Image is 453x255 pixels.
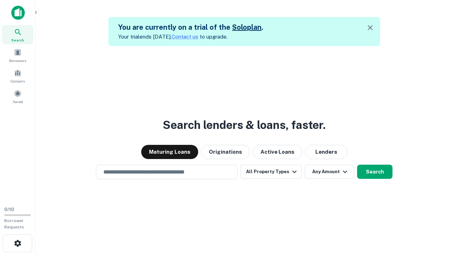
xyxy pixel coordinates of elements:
[4,207,14,212] span: 0 / 10
[201,145,250,159] button: Originations
[4,218,24,229] span: Borrower Requests
[2,66,33,85] a: Contacts
[253,145,302,159] button: Active Loans
[357,165,392,179] button: Search
[305,145,348,159] button: Lenders
[11,37,24,43] span: Search
[9,58,26,63] span: Borrowers
[141,145,198,159] button: Maturing Loans
[2,87,33,106] a: Saved
[118,33,263,41] p: Your trial ends [DATE]. to upgrade.
[240,165,302,179] button: All Property Types
[2,46,33,65] a: Borrowers
[172,34,198,40] a: Contact us
[305,165,354,179] button: Any Amount
[163,117,326,134] h3: Search lenders & loans, faster.
[11,78,25,84] span: Contacts
[2,25,33,44] a: Search
[13,99,23,104] span: Saved
[232,23,262,32] a: Soloplan
[118,22,263,33] h5: You are currently on a trial of the .
[418,198,453,232] iframe: Chat Widget
[11,6,25,20] img: capitalize-icon.png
